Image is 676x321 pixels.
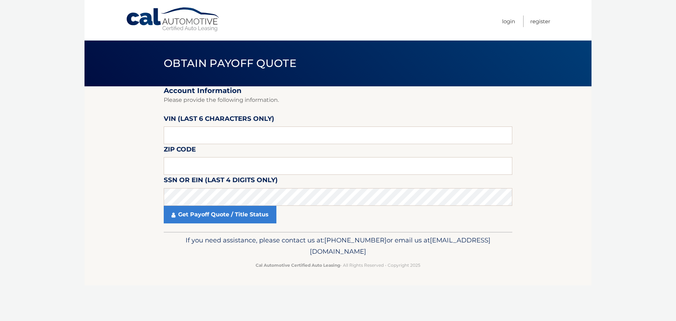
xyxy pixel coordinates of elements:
a: Get Payoff Quote / Title Status [164,206,276,223]
a: Login [502,16,515,27]
label: VIN (last 6 characters only) [164,113,274,126]
p: If you need assistance, please contact us at: or email us at [168,235,508,257]
a: Cal Automotive [126,7,221,32]
span: Obtain Payoff Quote [164,57,296,70]
h2: Account Information [164,86,512,95]
label: SSN or EIN (last 4 digits only) [164,175,278,188]
p: Please provide the following information. [164,95,512,105]
p: - All Rights Reserved - Copyright 2025 [168,261,508,269]
label: Zip Code [164,144,196,157]
a: Register [530,16,550,27]
strong: Cal Automotive Certified Auto Leasing [256,263,340,268]
span: [PHONE_NUMBER] [324,236,387,244]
